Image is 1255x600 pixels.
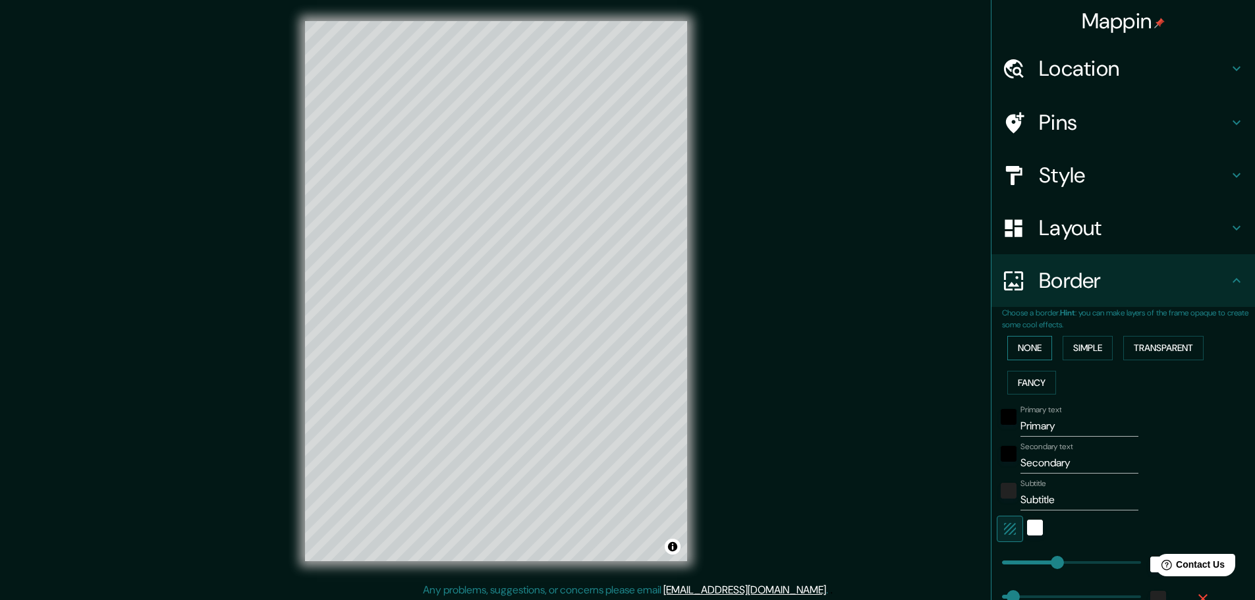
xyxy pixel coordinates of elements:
[1039,162,1229,188] h4: Style
[830,582,833,598] div: .
[663,583,826,597] a: [EMAIL_ADDRESS][DOMAIN_NAME]
[1001,483,1017,499] button: color-222222
[1039,267,1229,294] h4: Border
[1020,441,1073,452] label: Secondary text
[1020,478,1046,489] label: Subtitle
[1082,8,1165,34] h4: Mappin
[1001,409,1017,425] button: black
[991,96,1255,149] div: Pins
[1039,215,1229,241] h4: Layout
[828,582,830,598] div: .
[1060,308,1075,318] b: Hint
[1039,109,1229,136] h4: Pins
[1123,336,1204,360] button: Transparent
[991,254,1255,307] div: Border
[991,149,1255,202] div: Style
[1001,446,1017,462] button: black
[1039,55,1229,82] h4: Location
[1027,520,1043,535] button: white
[665,539,681,555] button: Toggle attribution
[1138,549,1241,586] iframe: Help widget launcher
[991,42,1255,95] div: Location
[1002,307,1255,331] p: Choose a border. : you can make layers of the frame opaque to create some cool effects.
[991,202,1255,254] div: Layout
[1007,371,1056,395] button: Fancy
[423,582,828,598] p: Any problems, suggestions, or concerns please email .
[1007,336,1052,360] button: None
[1063,336,1113,360] button: Simple
[1020,404,1061,416] label: Primary text
[1154,18,1165,28] img: pin-icon.png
